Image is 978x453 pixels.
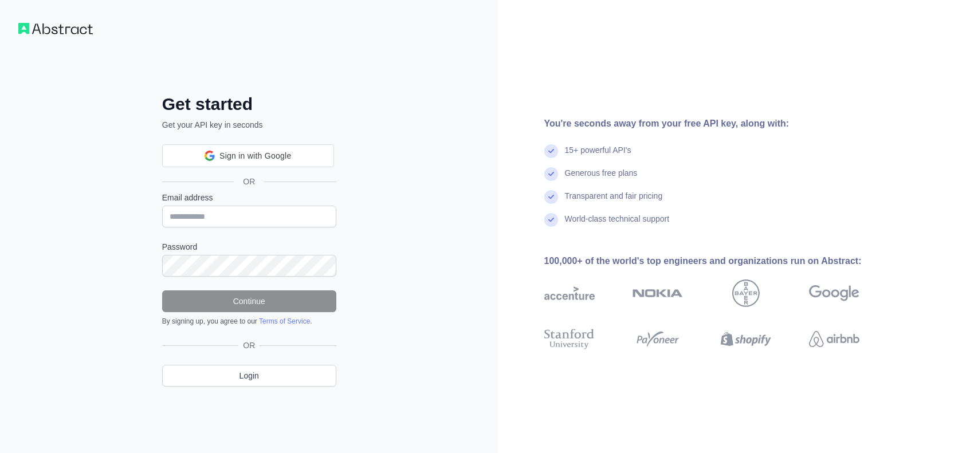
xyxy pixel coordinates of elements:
[162,94,336,115] h2: Get started
[809,279,859,307] img: google
[809,326,859,352] img: airbnb
[565,190,663,213] div: Transparent and fair pricing
[18,23,93,34] img: Workflow
[162,241,336,253] label: Password
[732,279,760,307] img: bayer
[544,190,558,204] img: check mark
[565,167,638,190] div: Generous free plans
[544,279,595,307] img: accenture
[162,119,336,131] p: Get your API key in seconds
[162,365,336,387] a: Login
[565,144,631,167] div: 15+ powerful API's
[238,340,260,351] span: OR
[259,317,310,325] a: Terms of Service
[565,213,670,236] div: World-class technical support
[234,176,264,187] span: OR
[633,326,683,352] img: payoneer
[544,117,896,131] div: You're seconds away from your free API key, along with:
[162,144,334,167] div: Sign in with Google
[544,167,558,181] img: check mark
[544,254,896,268] div: 100,000+ of the world's top engineers and organizations run on Abstract:
[162,317,336,326] div: By signing up, you agree to our .
[544,326,595,352] img: stanford university
[721,326,771,352] img: shopify
[219,150,291,162] span: Sign in with Google
[633,279,683,307] img: nokia
[162,290,336,312] button: Continue
[544,213,558,227] img: check mark
[544,144,558,158] img: check mark
[162,192,336,203] label: Email address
